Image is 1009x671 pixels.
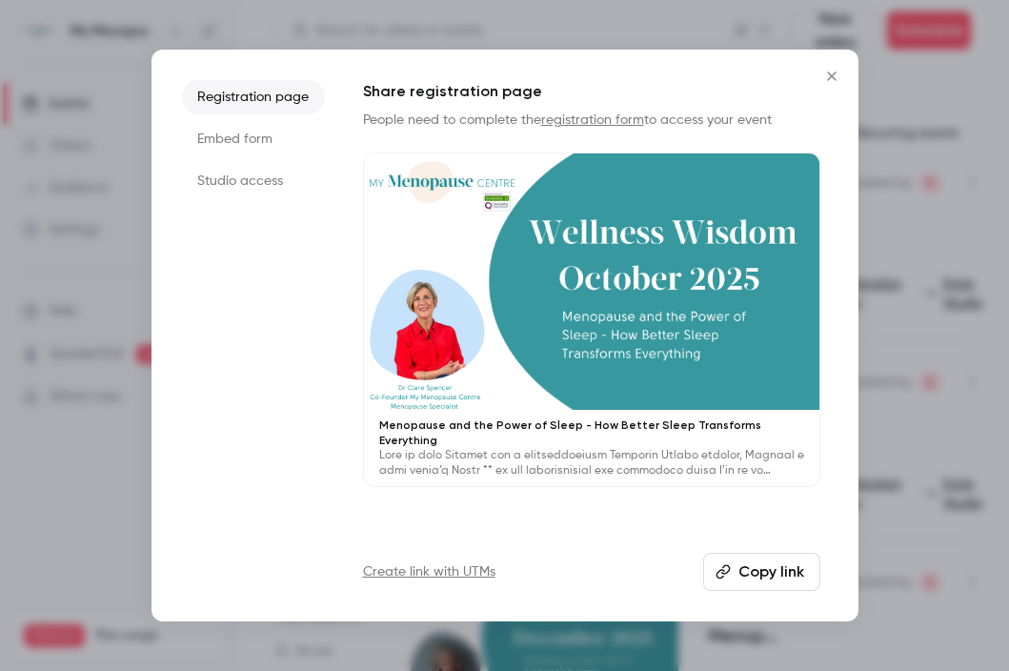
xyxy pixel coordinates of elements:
[363,152,820,487] a: Menopause and the Power of Sleep - How Better Sleep Transforms EverythingLore ip dolo Sitamet con...
[363,80,820,103] h1: Share registration page
[182,164,325,198] li: Studio access
[541,113,644,127] a: registration form
[813,57,851,95] button: Close
[363,562,495,581] a: Create link with UTMs
[703,553,820,591] button: Copy link
[379,448,804,478] p: Lore ip dolo Sitamet con a elitseddoeiusm Temporin Utlabo etdolor, Magnaal e admi venia’q Nostr *...
[182,80,325,114] li: Registration page
[379,417,804,448] p: Menopause and the Power of Sleep - How Better Sleep Transforms Everything
[182,122,325,156] li: Embed form
[363,111,820,130] p: People need to complete the to access your event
